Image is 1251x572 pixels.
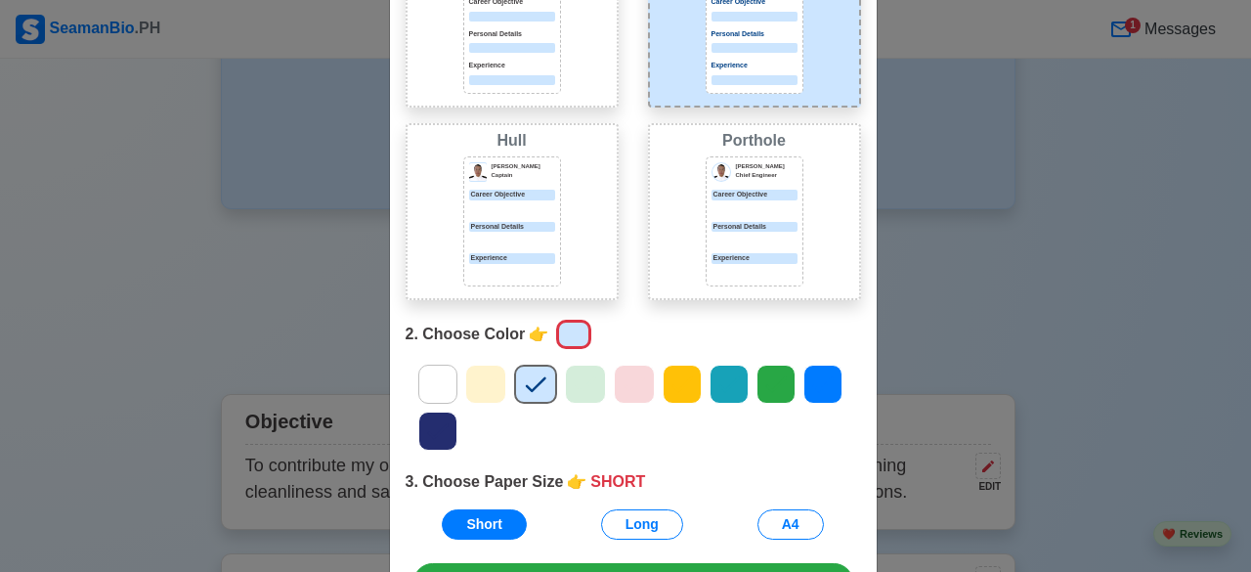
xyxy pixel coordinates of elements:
[469,190,555,200] p: Career Objective
[529,323,548,346] span: point
[736,162,798,171] p: [PERSON_NAME]
[492,171,555,180] p: Captain
[712,190,798,200] div: Career Objective
[406,470,861,494] div: 3. Choose Paper Size
[654,129,855,153] div: Porthole
[469,29,555,40] p: Personal Details
[712,253,798,264] div: Experience
[492,162,555,171] p: [PERSON_NAME]
[712,222,798,233] div: Personal Details
[712,61,798,71] p: Experience
[757,509,824,540] button: A4
[736,171,798,180] p: Chief Engineer
[411,129,613,153] div: Hull
[712,29,798,40] p: Personal Details
[406,316,861,353] div: 2. Choose Color
[590,470,645,494] span: SHORT
[567,470,586,494] span: point
[469,61,555,71] p: Experience
[469,253,555,264] p: Experience
[442,509,527,540] button: Short
[469,222,555,233] p: Personal Details
[601,509,683,540] button: Long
